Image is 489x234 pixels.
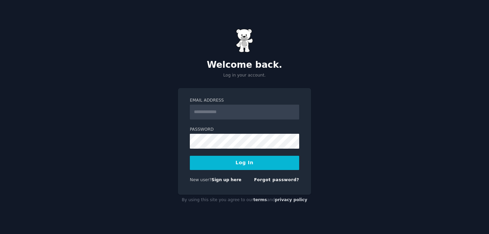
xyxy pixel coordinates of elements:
[190,127,299,133] label: Password
[254,177,299,182] a: Forgot password?
[275,197,307,202] a: privacy policy
[178,72,311,79] p: Log in your account.
[178,60,311,70] h2: Welcome back.
[236,29,253,52] img: Gummy Bear
[212,177,241,182] a: Sign up here
[190,98,299,104] label: Email Address
[190,156,299,170] button: Log In
[190,177,212,182] span: New user?
[253,197,267,202] a: terms
[178,195,311,206] div: By using this site you agree to our and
